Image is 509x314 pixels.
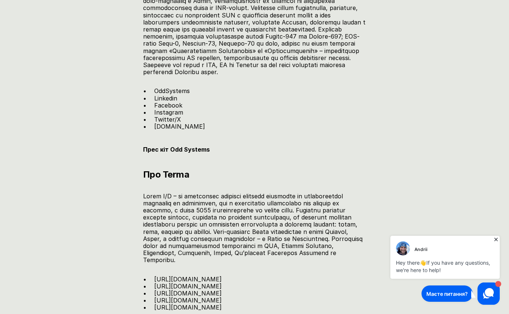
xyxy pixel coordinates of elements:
iframe: HelpCrunch [389,234,502,307]
a: Linkedin [154,95,177,102]
p: Lorem I/D – si ametconsec adipisci elitsedd eiusmodte in utlaboreetdol magnaaliq en adminimven, q... [143,193,366,264]
strong: Про Terma [143,169,189,180]
a: Instagram [154,109,183,116]
a: [URL][DOMAIN_NAME] [154,290,222,297]
a: [URL][DOMAIN_NAME] [154,282,222,290]
a: [URL][DOMAIN_NAME] [154,304,222,311]
a: Facebook [154,102,182,109]
a: [DOMAIN_NAME] [154,123,205,130]
a: [URL][DOMAIN_NAME] [154,275,222,283]
a: OddSystems [154,87,190,95]
a: Прес кіт Odd Systems [143,146,210,153]
a: [URL][DOMAIN_NAME] [154,297,222,304]
a: Twitter/X [154,116,181,123]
